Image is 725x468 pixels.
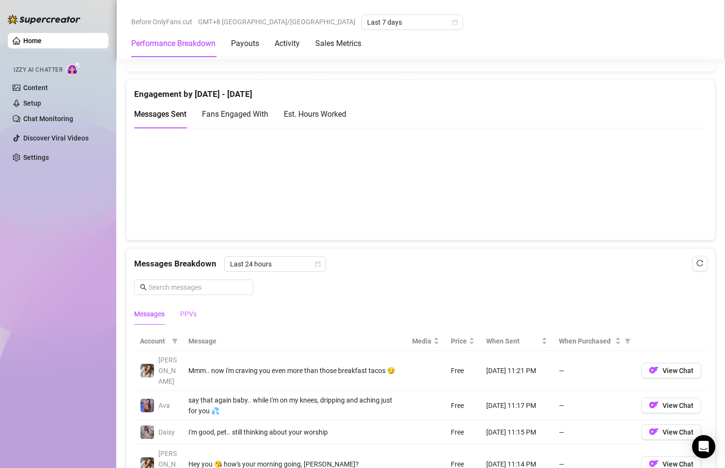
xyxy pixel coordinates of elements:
[23,154,49,161] a: Settings
[284,108,346,120] div: Est. Hours Worked
[188,395,401,416] div: say that again baby.. while I'm on my knees, dripping and aching just for you 💦
[23,84,48,92] a: Content
[553,421,635,444] td: —
[559,336,613,346] span: When Purchased
[149,282,247,293] input: Search messages
[367,15,457,30] span: Last 7 days
[23,99,41,107] a: Setup
[649,400,659,410] img: OF
[649,365,659,375] img: OF
[231,38,259,49] div: Payouts
[315,261,321,267] span: calendar
[66,62,81,76] img: AI Chatter
[663,428,694,436] span: View Chat
[452,19,458,25] span: calendar
[480,391,553,421] td: [DATE] 11:17 PM
[480,351,553,391] td: [DATE] 11:21 PM
[641,398,701,413] button: OFView Chat
[553,391,635,421] td: —
[140,336,168,346] span: Account
[445,391,480,421] td: Free
[480,421,553,444] td: [DATE] 11:15 PM
[696,260,703,266] span: reload
[140,425,154,439] img: Daisy
[140,399,154,412] img: Ava
[170,334,180,348] span: filter
[692,435,715,458] div: Open Intercom Messenger
[406,332,445,351] th: Media
[131,15,192,29] span: Before OnlyFans cut
[158,428,175,436] span: Daisy
[445,351,480,391] td: Free
[23,37,42,45] a: Home
[412,336,432,346] span: Media
[641,430,701,438] a: OFView Chat
[663,460,694,468] span: View Chat
[275,38,300,49] div: Activity
[641,369,701,376] a: OFView Chat
[134,256,707,272] div: Messages Breakdown
[553,332,635,351] th: When Purchased
[23,134,89,142] a: Discover Viral Videos
[188,427,401,437] div: I'm good, pet.. still thinking about your worship
[134,309,165,319] div: Messages
[641,404,701,411] a: OFView Chat
[625,338,631,344] span: filter
[230,257,320,271] span: Last 24 hours
[140,364,154,377] img: Paige
[663,367,694,374] span: View Chat
[134,80,707,101] div: Engagement by [DATE] - [DATE]
[663,402,694,409] span: View Chat
[158,402,170,409] span: Ava
[134,109,186,119] span: Messages Sent
[140,284,147,291] span: search
[188,365,401,376] div: Mmm.. now i'm craving you even more than those breakfast tacos 😏
[553,351,635,391] td: —
[158,356,177,385] span: [PERSON_NAME]
[14,65,62,75] span: Izzy AI Chatter
[202,109,268,119] span: Fans Engaged With
[641,424,701,440] button: OFView Chat
[180,309,197,319] div: PPVs
[8,15,80,24] img: logo-BBDzfeDw.svg
[23,115,73,123] a: Chat Monitoring
[623,334,632,348] span: filter
[480,332,553,351] th: When Sent
[641,363,701,378] button: OFView Chat
[131,38,216,49] div: Performance Breakdown
[445,332,480,351] th: Price
[649,427,659,437] img: OF
[451,336,467,346] span: Price
[315,38,361,49] div: Sales Metrics
[445,421,480,444] td: Free
[183,332,406,351] th: Message
[172,338,178,344] span: filter
[198,15,355,29] span: GMT+8 [GEOGRAPHIC_DATA]/[GEOGRAPHIC_DATA]
[486,336,540,346] span: When Sent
